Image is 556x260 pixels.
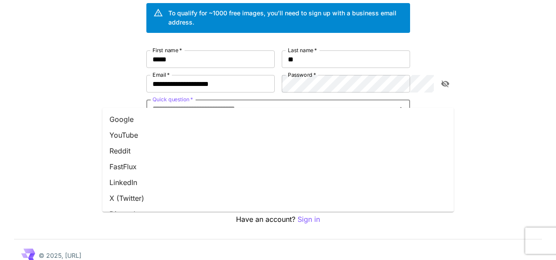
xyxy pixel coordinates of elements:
button: Close [395,102,407,114]
button: toggle password visibility [437,76,453,92]
label: Quick question [153,96,193,103]
label: Password [288,71,316,78]
label: First name [153,46,182,54]
li: FastFlux [102,159,454,175]
label: Last name [288,46,317,54]
li: Discord [102,206,454,222]
button: Sign in [298,214,320,225]
li: Google [102,111,454,127]
p: © 2025, [URL] [39,251,81,260]
li: X (Twitter) [102,190,454,206]
p: Have an account? [146,214,410,225]
li: YouTube [102,127,454,143]
li: Reddit [102,143,454,159]
li: LinkedIn [102,175,454,190]
label: Email [153,71,170,78]
div: To qualify for ~1000 free images, you’ll need to sign up with a business email address. [168,8,403,27]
